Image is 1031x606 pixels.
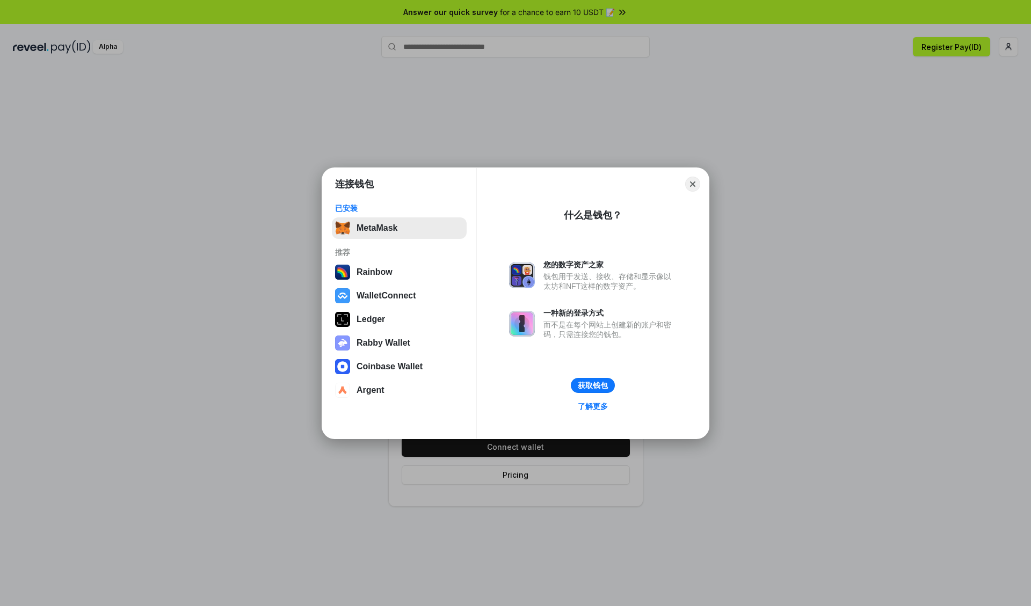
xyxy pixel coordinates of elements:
[357,338,410,348] div: Rabby Wallet
[357,291,416,301] div: WalletConnect
[332,332,467,354] button: Rabby Wallet
[543,260,677,269] div: 您的数字资产之家
[332,285,467,306] button: WalletConnect
[332,217,467,239] button: MetaMask
[335,335,350,351] img: svg+xml,%3Csvg%20xmlns%3D%22http%3A%2F%2Fwww.w3.org%2F2000%2Fsvg%22%20fill%3D%22none%22%20viewBox...
[332,261,467,283] button: Rainbow
[357,223,397,233] div: MetaMask
[357,385,384,395] div: Argent
[543,308,677,318] div: 一种新的登录方式
[543,320,677,339] div: 而不是在每个网站上创建新的账户和密码，只需连接您的钱包。
[685,177,700,192] button: Close
[571,378,615,393] button: 获取钱包
[332,379,467,401] button: Argent
[578,401,608,411] div: 了解更多
[564,209,622,222] div: 什么是钱包？
[335,178,374,191] h1: 连接钱包
[335,247,463,257] div: 推荐
[335,359,350,374] img: svg+xml,%3Csvg%20width%3D%2228%22%20height%3D%2228%22%20viewBox%3D%220%200%2028%2028%22%20fill%3D...
[335,221,350,236] img: svg+xml,%3Csvg%20fill%3D%22none%22%20height%3D%2233%22%20viewBox%3D%220%200%2035%2033%22%20width%...
[357,267,393,277] div: Rainbow
[357,315,385,324] div: Ledger
[332,356,467,377] button: Coinbase Wallet
[543,272,677,291] div: 钱包用于发送、接收、存储和显示像以太坊和NFT这样的数字资产。
[571,399,614,413] a: 了解更多
[509,262,535,288] img: svg+xml,%3Csvg%20xmlns%3D%22http%3A%2F%2Fwww.w3.org%2F2000%2Fsvg%22%20fill%3D%22none%22%20viewBox...
[357,362,423,371] div: Coinbase Wallet
[335,312,350,327] img: svg+xml,%3Csvg%20xmlns%3D%22http%3A%2F%2Fwww.w3.org%2F2000%2Fsvg%22%20width%3D%2228%22%20height%3...
[335,265,350,280] img: svg+xml,%3Csvg%20width%3D%22120%22%20height%3D%22120%22%20viewBox%3D%220%200%20120%20120%22%20fil...
[335,383,350,398] img: svg+xml,%3Csvg%20width%3D%2228%22%20height%3D%2228%22%20viewBox%3D%220%200%2028%2028%22%20fill%3D...
[509,311,535,337] img: svg+xml,%3Csvg%20xmlns%3D%22http%3A%2F%2Fwww.w3.org%2F2000%2Fsvg%22%20fill%3D%22none%22%20viewBox...
[335,288,350,303] img: svg+xml,%3Csvg%20width%3D%2228%22%20height%3D%2228%22%20viewBox%3D%220%200%2028%2028%22%20fill%3D...
[332,309,467,330] button: Ledger
[335,203,463,213] div: 已安装
[578,381,608,390] div: 获取钱包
